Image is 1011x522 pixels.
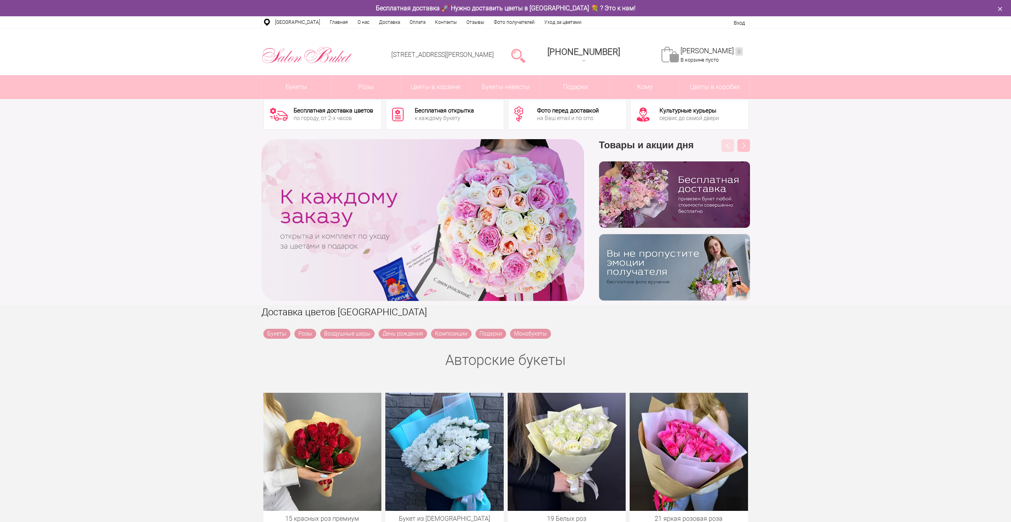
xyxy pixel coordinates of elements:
a: Фото получателей [489,16,539,28]
a: [STREET_ADDRESS][PERSON_NAME] [391,51,494,58]
span: [PHONE_NUMBER] [547,47,620,57]
a: [GEOGRAPHIC_DATA] [270,16,325,28]
img: hpaj04joss48rwypv6hbykmvk1dj7zyr.png.webp [599,161,750,228]
img: Букет из хризантем кустовых [385,393,504,511]
a: Монобукеты [510,329,551,339]
a: Букеты [262,75,331,99]
div: на Ваш email и по sms [537,115,599,121]
a: Букеты невесты [471,75,540,99]
img: Цветы Нижний Новгород [261,45,352,66]
img: v9wy31nijnvkfycrkduev4dhgt9psb7e.png.webp [599,234,750,301]
a: Розы [331,75,401,99]
div: Культурные курьеры [659,108,719,114]
a: Главная [325,16,353,28]
div: к каждому букету [415,115,474,121]
a: Воздушные шары [320,329,375,339]
a: Доставка [374,16,405,28]
h1: Доставка цветов [GEOGRAPHIC_DATA] [261,305,750,319]
div: сервис до самой двери [659,115,719,121]
div: по городу, от 2-х часов [294,115,373,121]
div: Фото перед доставкой [537,108,599,114]
h3: Товары и акции дня [599,139,750,161]
img: 15 красных роз премиум [263,393,382,511]
a: Оплата [405,16,430,28]
a: Контакты [430,16,462,28]
a: Цветы в коробке [680,75,750,99]
a: Вход [734,20,745,26]
span: Кому [610,75,680,99]
a: Подарки [541,75,610,99]
a: Уход за цветами [539,16,586,28]
a: Отзывы [462,16,489,28]
a: Композиции [431,329,472,339]
a: Букеты [263,329,290,339]
span: В корзине пусто [680,57,719,63]
a: Цветы в корзине [401,75,471,99]
a: День рождения [379,329,427,339]
div: Бесплатная доставка цветов [294,108,373,114]
a: Розы [294,329,316,339]
a: Авторские букеты [445,352,566,369]
div: Бесплатная доставка 🚀 Нужно доставить цветы в [GEOGRAPHIC_DATA] 💐 ? Это к нам! [255,4,756,12]
a: [PERSON_NAME] [680,47,743,56]
div: Бесплатная открытка [415,108,474,114]
a: [PHONE_NUMBER] [543,44,625,67]
a: О нас [353,16,374,28]
img: 19 Белых роз [508,393,626,511]
ins: 0 [735,47,743,56]
img: 21 яркая розовая роза [630,393,748,511]
button: Next [737,139,750,152]
a: Подарки [476,329,506,339]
